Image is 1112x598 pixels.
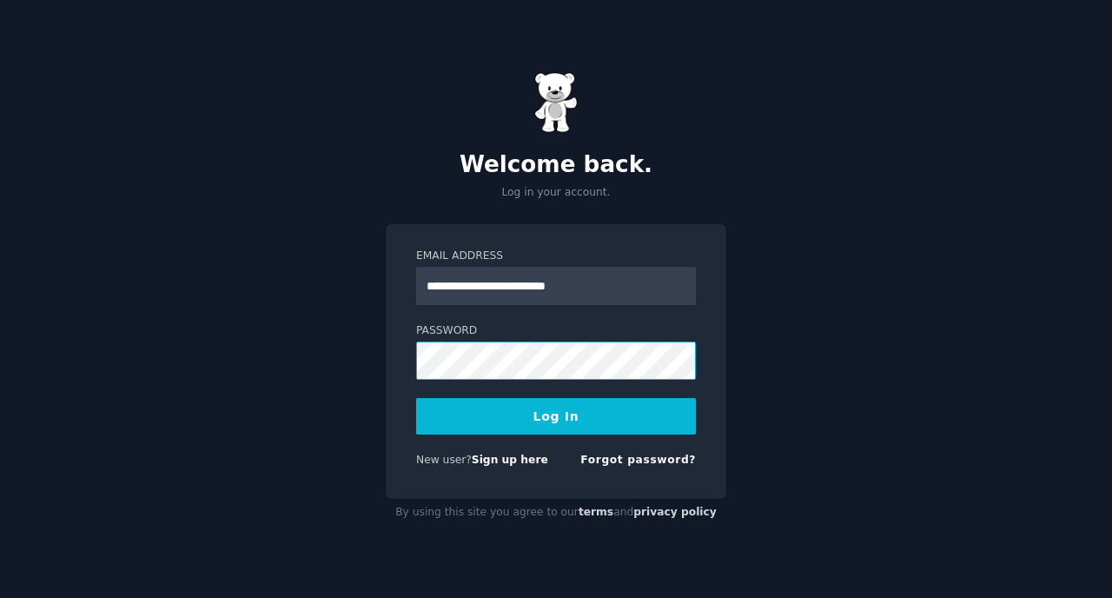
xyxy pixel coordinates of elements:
[534,72,578,133] img: Gummy Bear
[416,323,696,339] label: Password
[579,506,613,518] a: terms
[386,151,726,179] h2: Welcome back.
[580,454,696,466] a: Forgot password?
[416,454,472,466] span: New user?
[386,499,726,527] div: By using this site you agree to our and
[472,454,548,466] a: Sign up here
[386,185,726,201] p: Log in your account.
[633,506,717,518] a: privacy policy
[416,249,696,264] label: Email Address
[416,398,696,435] button: Log In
